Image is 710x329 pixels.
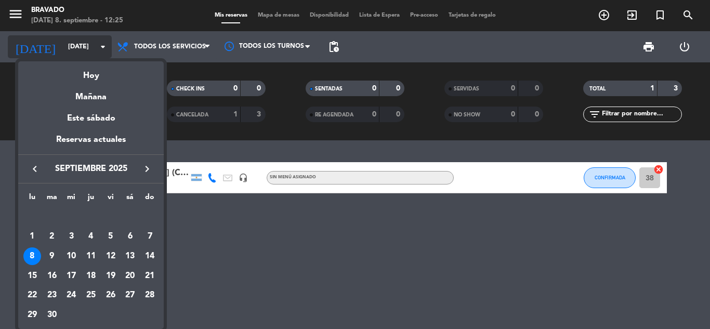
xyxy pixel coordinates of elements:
td: 15 de septiembre de 2025 [22,266,42,286]
div: 25 [82,287,100,305]
td: 24 de septiembre de 2025 [61,286,81,306]
div: 6 [121,228,139,245]
th: viernes [101,191,121,207]
td: 12 de septiembre de 2025 [101,246,121,266]
th: sábado [121,191,140,207]
div: Hoy [18,61,164,83]
div: 29 [23,306,41,324]
th: miércoles [61,191,81,207]
div: 10 [62,247,80,265]
td: 11 de septiembre de 2025 [81,246,101,266]
td: 14 de septiembre de 2025 [140,246,160,266]
th: jueves [81,191,101,207]
td: 8 de septiembre de 2025 [22,246,42,266]
td: 10 de septiembre de 2025 [61,246,81,266]
td: 17 de septiembre de 2025 [61,266,81,286]
div: 15 [23,267,41,285]
td: 22 de septiembre de 2025 [22,286,42,306]
div: 30 [43,306,61,324]
div: 19 [102,267,120,285]
span: septiembre 2025 [44,162,138,176]
div: 16 [43,267,61,285]
td: 2 de septiembre de 2025 [42,227,62,247]
td: 1 de septiembre de 2025 [22,227,42,247]
td: 16 de septiembre de 2025 [42,266,62,286]
div: 26 [102,287,120,305]
td: 30 de septiembre de 2025 [42,305,62,325]
div: 21 [141,267,159,285]
td: 25 de septiembre de 2025 [81,286,101,306]
td: 21 de septiembre de 2025 [140,266,160,286]
div: Reservas actuales [18,133,164,154]
th: martes [42,191,62,207]
div: 12 [102,247,120,265]
div: 1 [23,228,41,245]
div: 22 [23,287,41,305]
div: 2 [43,228,61,245]
div: 5 [102,228,120,245]
td: 28 de septiembre de 2025 [140,286,160,306]
td: 13 de septiembre de 2025 [121,246,140,266]
div: 18 [82,267,100,285]
td: 20 de septiembre de 2025 [121,266,140,286]
div: 9 [43,247,61,265]
td: 7 de septiembre de 2025 [140,227,160,247]
div: Mañana [18,83,164,104]
div: 7 [141,228,159,245]
td: 26 de septiembre de 2025 [101,286,121,306]
div: 23 [43,287,61,305]
div: 17 [62,267,80,285]
td: 29 de septiembre de 2025 [22,305,42,325]
div: 4 [82,228,100,245]
i: keyboard_arrow_right [141,163,153,175]
td: 3 de septiembre de 2025 [61,227,81,247]
button: keyboard_arrow_right [138,162,156,176]
div: 8 [23,247,41,265]
th: domingo [140,191,160,207]
div: 14 [141,247,159,265]
td: 9 de septiembre de 2025 [42,246,62,266]
div: Este sábado [18,104,164,133]
div: 27 [121,287,139,305]
button: keyboard_arrow_left [25,162,44,176]
div: 11 [82,247,100,265]
div: 13 [121,247,139,265]
td: 4 de septiembre de 2025 [81,227,101,247]
td: 27 de septiembre de 2025 [121,286,140,306]
td: 23 de septiembre de 2025 [42,286,62,306]
i: keyboard_arrow_left [29,163,41,175]
td: 5 de septiembre de 2025 [101,227,121,247]
div: 28 [141,287,159,305]
div: 3 [62,228,80,245]
th: lunes [22,191,42,207]
td: 19 de septiembre de 2025 [101,266,121,286]
td: 6 de septiembre de 2025 [121,227,140,247]
td: 18 de septiembre de 2025 [81,266,101,286]
td: SEP. [22,207,160,227]
div: 24 [62,287,80,305]
div: 20 [121,267,139,285]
